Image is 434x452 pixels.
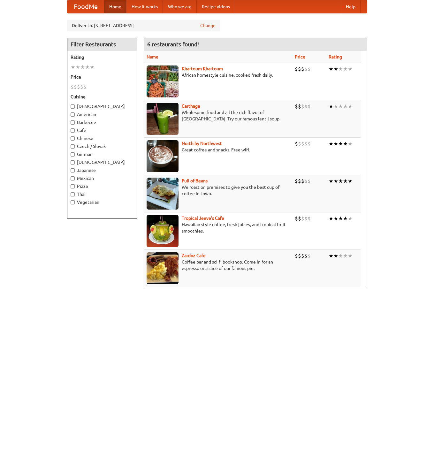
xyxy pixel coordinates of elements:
[329,215,333,222] li: ★
[329,140,333,147] li: ★
[74,83,77,90] li: $
[329,252,333,259] li: ★
[147,215,179,247] img: jeeves.jpg
[71,135,134,142] label: Chinese
[80,83,83,90] li: $
[147,259,290,272] p: Coffee bar and sci-fi bookshop. Come in for an espresso or a slice of our famous pie.
[348,215,353,222] li: ★
[298,178,301,185] li: $
[308,103,311,110] li: $
[67,38,137,51] h4: Filter Restaurants
[71,152,75,157] input: German
[83,83,87,90] li: $
[71,199,134,205] label: Vegetarian
[298,252,301,259] li: $
[147,109,290,122] p: Wholesome food and all the rich flavor of [GEOGRAPHIC_DATA]. Try our famous lentil soup.
[304,215,308,222] li: $
[71,103,134,110] label: [DEMOGRAPHIC_DATA]
[343,140,348,147] li: ★
[71,183,134,189] label: Pizza
[333,65,338,73] li: ★
[147,72,290,78] p: African homestyle cuisine, cooked fresh daily.
[295,103,298,110] li: $
[71,119,134,126] label: Barbecue
[295,215,298,222] li: $
[338,140,343,147] li: ★
[301,65,304,73] li: $
[71,54,134,60] h5: Rating
[295,65,298,73] li: $
[71,94,134,100] h5: Cuisine
[182,103,200,109] b: Carthage
[182,216,224,221] b: Tropical Jeeve's Cafe
[338,215,343,222] li: ★
[343,65,348,73] li: ★
[295,178,298,185] li: $
[126,0,163,13] a: How it works
[71,143,134,149] label: Czech / Slovak
[71,104,75,109] input: [DEMOGRAPHIC_DATA]
[71,160,75,165] input: [DEMOGRAPHIC_DATA]
[308,178,311,185] li: $
[308,140,311,147] li: $
[71,144,75,149] input: Czech / Slovak
[71,127,134,134] label: Cafe
[304,65,308,73] li: $
[343,252,348,259] li: ★
[343,178,348,185] li: ★
[182,141,222,146] b: North by Northwest
[348,140,353,147] li: ★
[71,151,134,157] label: German
[147,41,199,47] ng-pluralize: 6 restaurants found!
[298,215,301,222] li: $
[71,83,74,90] li: $
[77,83,80,90] li: $
[71,192,75,196] input: Thai
[67,20,220,31] div: Deliver to: [STREET_ADDRESS]
[71,128,75,133] input: Cafe
[329,103,333,110] li: ★
[304,140,308,147] li: $
[295,252,298,259] li: $
[147,147,290,153] p: Great coffee and snacks. Free wifi.
[85,64,90,71] li: ★
[200,22,216,29] a: Change
[71,74,134,80] h5: Price
[147,221,290,234] p: Hawaiian style coffee, fresh juices, and tropical fruit smoothies.
[71,112,75,117] input: American
[341,0,361,13] a: Help
[197,0,235,13] a: Recipe videos
[308,65,311,73] li: $
[182,253,206,258] a: Zardoz Cafe
[329,65,333,73] li: ★
[71,64,75,71] li: ★
[301,140,304,147] li: $
[163,0,197,13] a: Who we are
[304,252,308,259] li: $
[182,66,223,71] a: Khartoum Khartoum
[147,65,179,97] img: khartoum.jpg
[329,178,333,185] li: ★
[71,159,134,165] label: [DEMOGRAPHIC_DATA]
[304,103,308,110] li: $
[182,178,208,183] a: Full of Beans
[67,0,104,13] a: FoodMe
[298,65,301,73] li: $
[338,252,343,259] li: ★
[338,178,343,185] li: ★
[298,140,301,147] li: $
[80,64,85,71] li: ★
[333,252,338,259] li: ★
[301,215,304,222] li: $
[343,215,348,222] li: ★
[71,191,134,197] label: Thai
[338,65,343,73] li: ★
[333,215,338,222] li: ★
[71,167,134,173] label: Japanese
[71,175,134,181] label: Mexican
[104,0,126,13] a: Home
[348,65,353,73] li: ★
